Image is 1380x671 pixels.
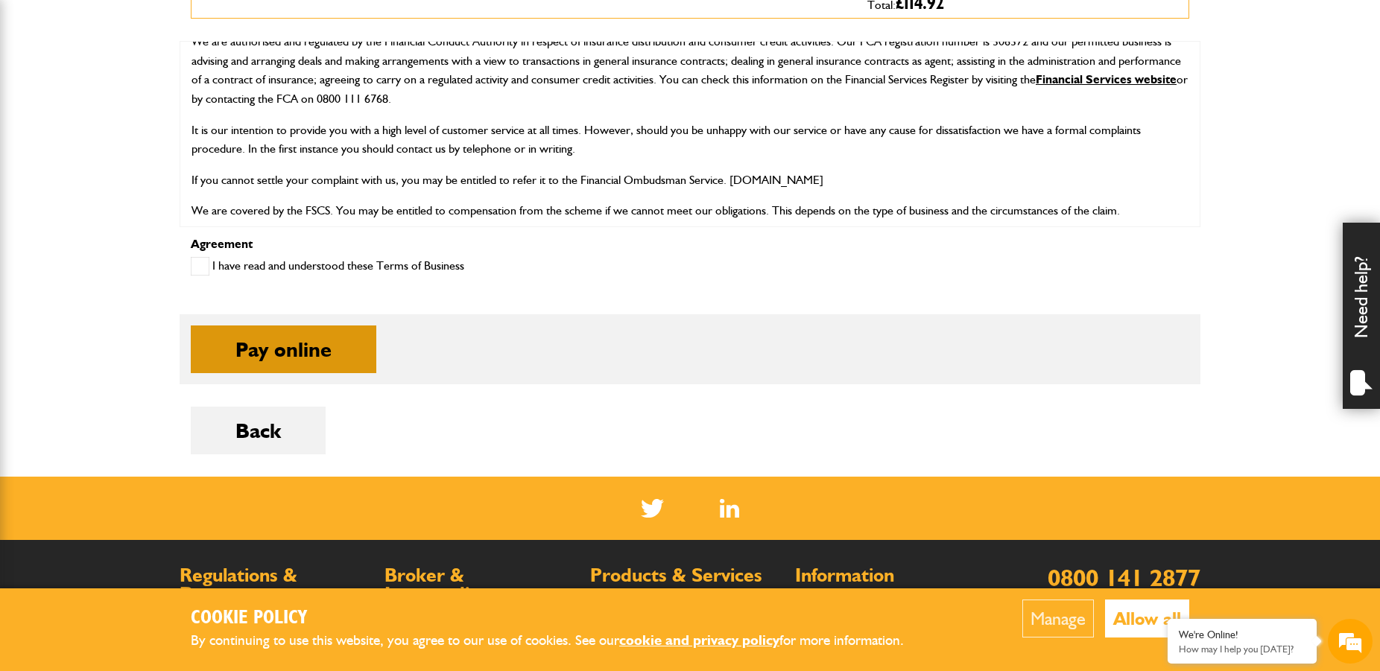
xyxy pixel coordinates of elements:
[19,226,272,258] input: Enter your phone number
[25,83,63,104] img: d_20077148190_company_1631870298795_20077148190
[77,83,250,103] div: Chat with us now
[192,171,1188,190] p: If you cannot settle your complaint with us, you may be entitled to refer it to the Financial Omb...
[191,407,326,454] button: Back
[1179,629,1305,641] div: We're Online!
[191,238,1189,250] p: Agreement
[19,138,272,171] input: Enter your last name
[203,459,270,479] em: Start Chat
[19,270,272,446] textarea: Type your message and hit 'Enter'
[795,566,985,585] h2: Information
[720,499,740,518] img: Linked In
[191,325,376,373] button: Pay online
[1343,223,1380,409] div: Need help?
[1022,600,1094,637] button: Manage
[1105,600,1189,637] button: Allow all
[180,566,370,604] h2: Regulations & Documents
[191,629,928,652] p: By continuing to use this website, you agree to our use of cookies. See our for more information.
[590,566,780,585] h2: Products & Services
[1179,643,1305,655] p: How may I help you today?
[192,32,1188,108] p: We are authorised and regulated by the Financial Conduct Authority in respect of insurance distri...
[720,499,740,518] a: LinkedIn
[384,566,575,604] h2: Broker & Intermediary
[19,182,272,214] input: Enter your email address
[1036,72,1177,86] a: Financial Services website
[641,499,664,518] img: Twitter
[192,121,1188,159] p: It is our intention to provide you with a high level of customer service at all times. However, s...
[619,632,779,649] a: cookie and privacy policy
[244,7,280,43] div: Minimize live chat window
[1048,563,1200,592] a: 0800 141 2877
[191,607,928,630] h2: Cookie Policy
[191,257,464,276] label: I have read and understood these Terms of Business
[192,201,1188,220] p: We are covered by the FSCS. You may be entitled to compensation from the scheme if we cannot meet...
